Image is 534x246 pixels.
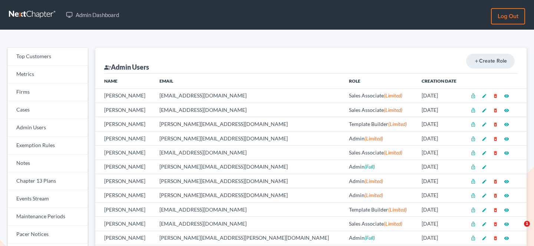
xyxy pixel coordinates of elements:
[504,178,509,184] a: visibility
[504,92,509,99] a: visibility
[416,74,465,89] th: Creation Date
[493,136,498,142] i: delete_forever
[416,160,465,174] td: [DATE]
[384,107,402,113] i: (Limited)
[482,136,487,142] i: edit
[416,117,465,131] td: [DATE]
[493,93,498,99] i: delete_forever
[471,122,476,127] i: lock_open
[416,174,465,188] td: [DATE]
[95,146,154,160] td: [PERSON_NAME]
[416,103,465,117] td: [DATE]
[343,74,416,89] th: Role
[388,206,407,213] i: (Limited)
[471,150,476,156] i: lock_open
[7,66,88,83] a: Metrics
[493,222,498,227] i: delete_forever
[154,160,343,174] td: [PERSON_NAME][EMAIL_ADDRESS][DOMAIN_NAME]
[343,188,416,202] td: Admin
[95,74,154,89] th: Name
[104,64,111,71] i: group_add
[482,107,487,113] a: edit
[493,92,498,99] a: delete_forever
[95,160,154,174] td: [PERSON_NAME]
[504,108,509,113] i: visibility
[504,179,509,184] i: visibility
[95,174,154,188] td: [PERSON_NAME]
[482,236,487,241] i: edit
[504,192,509,198] a: visibility
[7,119,88,137] a: Admin Users
[95,202,154,216] td: [PERSON_NAME]
[493,149,498,156] a: delete_forever
[471,178,476,184] a: lock_open
[493,122,498,127] i: delete_forever
[416,89,465,103] td: [DATE]
[7,48,88,66] a: Top Customers
[471,193,476,198] i: lock_open
[482,93,487,99] i: edit
[482,192,487,198] a: edit
[504,235,509,241] a: visibility
[95,103,154,117] td: [PERSON_NAME]
[493,150,498,156] i: delete_forever
[154,217,343,231] td: [EMAIL_ADDRESS][DOMAIN_NAME]
[95,188,154,202] td: [PERSON_NAME]
[493,192,498,198] a: delete_forever
[482,92,487,99] a: edit
[471,121,476,127] a: lock_open
[343,160,416,174] td: Admin
[474,59,479,64] i: add
[154,202,343,216] td: [EMAIL_ADDRESS][DOMAIN_NAME]
[343,231,416,245] td: Admin
[7,172,88,190] a: Chapter 13 Plans
[482,150,487,156] i: edit
[471,236,476,241] i: lock_open
[504,222,509,227] i: visibility
[504,135,509,142] a: visibility
[482,121,487,127] a: edit
[154,146,343,160] td: [EMAIL_ADDRESS][DOMAIN_NAME]
[482,220,487,227] a: edit
[95,131,154,145] td: [PERSON_NAME]
[493,220,498,227] a: delete_forever
[343,217,416,231] td: Sales Associate
[416,146,465,160] td: [DATE]
[471,222,476,227] i: lock_open
[471,179,476,184] i: lock_open
[524,221,530,227] span: 1
[482,222,487,227] i: edit
[482,206,487,213] a: edit
[504,136,509,142] i: visibility
[154,231,343,245] td: [PERSON_NAME][EMAIL_ADDRESS][PERSON_NAME][DOMAIN_NAME]
[471,192,476,198] a: lock_open
[388,121,407,127] i: (Limited)
[466,54,515,69] a: addCreate Role
[365,192,383,198] i: (Limited)
[482,149,487,156] a: edit
[504,149,509,156] a: visibility
[7,154,88,172] a: Notes
[365,163,375,170] i: (Full)
[493,206,498,213] a: delete_forever
[504,193,509,198] i: visibility
[154,89,343,103] td: [EMAIL_ADDRESS][DOMAIN_NAME]
[154,103,343,117] td: [EMAIL_ADDRESS][DOMAIN_NAME]
[62,8,123,21] a: Admin Dashboard
[365,178,383,184] i: (Limited)
[7,190,88,208] a: Events Stream
[493,207,498,213] i: delete_forever
[471,136,476,142] i: lock_open
[365,135,383,142] i: (Limited)
[343,131,416,145] td: Admin
[493,193,498,198] i: delete_forever
[509,221,527,239] iframe: Intercom live chat
[416,217,465,231] td: [DATE]
[471,235,476,241] a: lock_open
[471,207,476,213] i: lock_open
[95,231,154,245] td: [PERSON_NAME]
[493,135,498,142] a: delete_forever
[7,208,88,226] a: Maintenance Periods
[104,63,149,72] div: Admin Users
[343,103,416,117] td: Sales Associate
